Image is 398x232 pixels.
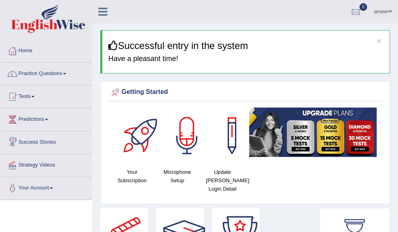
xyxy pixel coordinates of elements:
a: Tests [0,85,92,106]
a: Home [0,40,92,60]
h4: Have a pleasant time! [108,55,384,63]
div: Getting Started [110,86,381,98]
span: 0 [359,3,368,11]
a: Your Account [0,177,92,197]
a: Strategy Videos [0,154,92,174]
h3: Successful entry in the system [108,41,384,51]
a: Practice Questions [0,63,92,83]
button: × [377,37,382,45]
h4: Your Subscription [114,168,151,185]
h4: Microphone Setup [159,168,196,185]
h4: Update [PERSON_NAME] Login Detail [204,168,241,193]
a: Predictions [0,108,92,128]
a: Success Stories [0,131,92,151]
img: small5.jpg [249,108,377,157]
